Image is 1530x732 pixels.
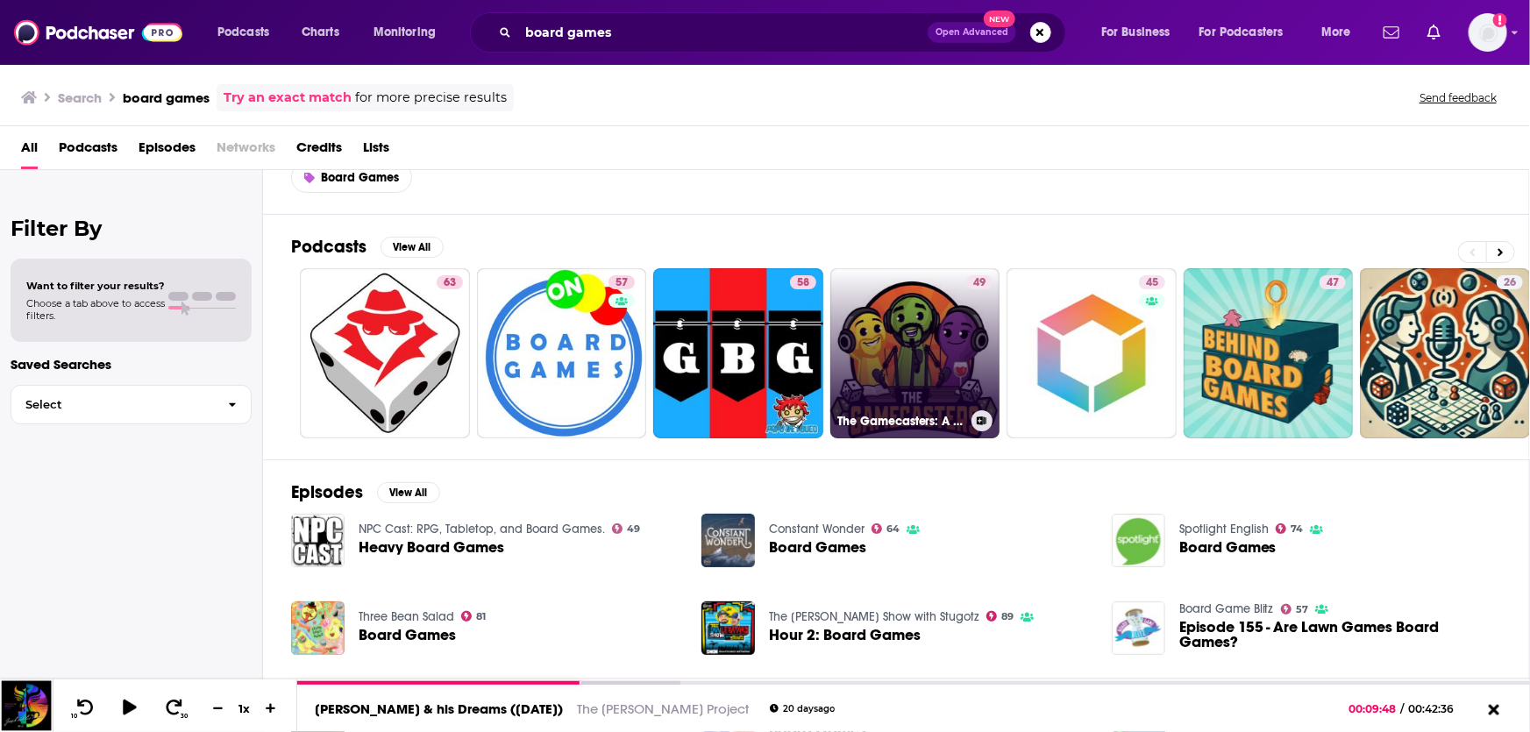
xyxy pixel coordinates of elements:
a: 45 [1007,268,1177,438]
svg: Add a profile image [1493,13,1507,27]
span: Select [11,399,214,410]
button: open menu [205,18,292,46]
a: Board Game Blitz [1179,601,1274,616]
a: Episode 155 - Are Lawn Games Board Games? [1179,620,1501,650]
a: Try an exact match [224,88,352,108]
a: 58 [790,275,816,289]
a: The Dan Le Batard Show with Stugotz [769,609,979,624]
button: View All [377,482,440,503]
a: Show notifications dropdown [1377,18,1406,47]
span: 81 [476,613,486,621]
a: Hour 2: Board Games [769,628,921,643]
a: 63 [437,275,463,289]
a: Board Games [1179,540,1277,555]
a: Board Games [769,540,866,555]
span: 10 [71,713,77,720]
a: 81 [461,611,487,622]
span: New [984,11,1015,27]
a: 74 [1276,523,1304,534]
button: open menu [1089,18,1192,46]
button: open menu [1309,18,1373,46]
span: Logged in as Pickaxe [1469,13,1507,52]
span: More [1321,20,1351,45]
a: Lists [363,133,389,169]
span: 63 [444,274,456,292]
img: Hour 2: Board Games [701,601,755,655]
span: For Podcasters [1199,20,1284,45]
span: 00:42:36 [1405,702,1472,715]
span: 49 [627,525,640,533]
a: PodcastsView All [291,236,444,258]
span: 58 [797,274,809,292]
a: Board Games [359,628,456,643]
span: 26 [1504,274,1516,292]
a: 58 [653,268,823,438]
a: 49 [966,275,993,289]
a: 57 [477,268,647,438]
span: Choose a tab above to access filters. [26,297,165,322]
a: 89 [986,611,1014,622]
span: 74 [1291,525,1303,533]
a: All [21,133,38,169]
button: Show profile menu [1469,13,1507,52]
span: 45 [1146,274,1158,292]
span: 57 [616,274,628,292]
a: 63 [300,268,470,438]
a: Charts [290,18,350,46]
div: Search podcasts, credits, & more... [487,12,1083,53]
a: 49The Gamecasters: A Board Gaming Podcast About Board Games [830,268,1000,438]
h3: Search [58,89,102,106]
span: 64 [886,525,900,533]
button: open menu [361,18,459,46]
a: Spotlight English [1179,522,1269,537]
h3: The Gamecasters: A Board Gaming Podcast About Board Games [837,414,964,429]
h2: Episodes [291,481,363,503]
span: 89 [1001,613,1014,621]
a: 57 [608,275,635,289]
a: Episodes [139,133,196,169]
a: Three Bean Salad [359,609,454,624]
img: Podchaser - Follow, Share and Rate Podcasts [14,16,182,49]
span: 47 [1327,274,1339,292]
button: 10 [68,698,101,720]
a: Board Games [291,601,345,655]
span: 49 [973,274,986,292]
a: 47 [1184,268,1354,438]
div: 20 days ago [770,704,835,714]
img: Episode 155 - Are Lawn Games Board Games? [1112,601,1165,655]
a: EpisodesView All [291,481,440,503]
a: Credits [296,133,342,169]
span: Want to filter your results? [26,280,165,292]
div: 1 x [230,701,260,715]
a: 26 [1497,275,1523,289]
h2: Filter By [11,216,252,241]
a: [PERSON_NAME] & his Dreams ([DATE]) [315,700,563,717]
img: Board Games [701,514,755,567]
h2: Podcasts [291,236,366,258]
span: / [1401,702,1405,715]
img: Board Games [1112,514,1165,567]
a: Heavy Board Games [291,514,345,567]
a: Board Games [291,162,412,193]
h3: board games [123,89,210,106]
span: 57 [1296,606,1308,614]
span: 00:09:48 [1349,702,1401,715]
a: 45 [1139,275,1165,289]
button: Open AdvancedNew [928,22,1016,43]
p: Saved Searches [11,356,252,373]
a: Constant Wonder [769,522,865,537]
a: Heavy Board Games [359,540,504,555]
span: Networks [217,133,275,169]
a: Show notifications dropdown [1420,18,1448,47]
a: 47 [1320,275,1346,289]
